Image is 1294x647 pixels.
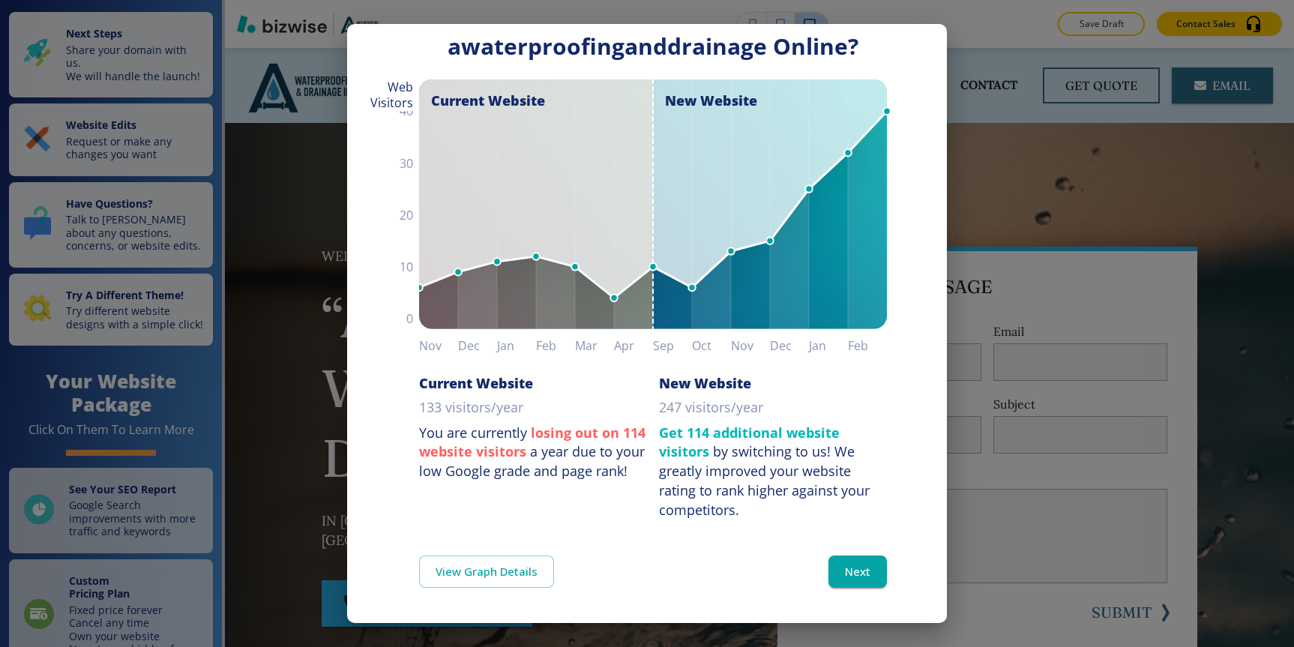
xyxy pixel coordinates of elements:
[419,424,646,461] strong: losing out on 114 website visitors
[419,424,647,481] p: You are currently a year due to your low Google grade and page rank!
[731,335,770,356] h6: Nov
[653,335,692,356] h6: Sep
[614,335,653,356] h6: Apr
[848,335,887,356] h6: Feb
[575,335,614,356] h6: Mar
[419,374,533,392] h6: Current Website
[659,424,840,461] strong: Get 114 additional website visitors
[659,424,887,520] p: by switching to us!
[659,374,751,392] h6: New Website
[692,335,731,356] h6: Oct
[497,335,536,356] h6: Jan
[770,335,809,356] h6: Dec
[419,556,554,587] a: View Graph Details
[419,335,458,356] h6: Nov
[458,335,497,356] h6: Dec
[536,335,575,356] h6: Feb
[809,335,848,356] h6: Jan
[419,398,523,418] p: 133 visitors/year
[659,398,763,418] p: 247 visitors/year
[828,556,887,587] button: Next
[659,442,870,518] div: We greatly improved your website rating to rank higher against your competitors.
